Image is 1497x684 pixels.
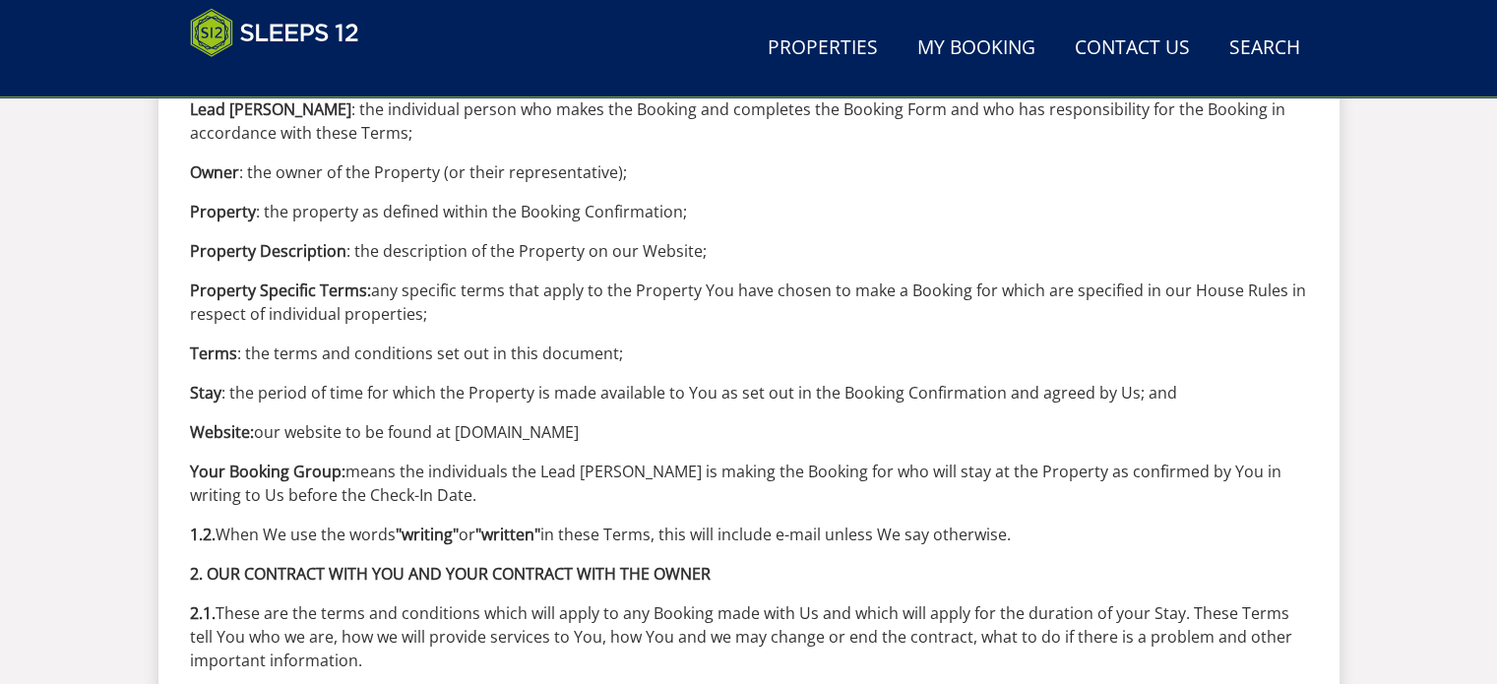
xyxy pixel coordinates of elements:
strong: Website: [190,421,254,443]
strong: Property Description [190,240,346,262]
strong: Lead [PERSON_NAME] [190,98,351,120]
iframe: Customer reviews powered by Trustpilot [180,69,387,86]
p: means the individuals the Lead [PERSON_NAME] is making the Booking for who will stay at the Prope... [190,460,1308,507]
p: any specific terms that apply to the Property You have chosen to make a Booking for which are spe... [190,279,1308,326]
strong: Stay [190,382,221,404]
p: : the description of the Property on our Website; [190,239,1308,263]
strong: 2.1. [190,602,216,624]
a: Properties [760,27,886,71]
p: : the period of time for which the Property is made available to You as set out in the Booking Co... [190,381,1308,404]
p: : the individual person who makes the Booking and completes the Booking Form and who has responsi... [190,97,1308,145]
strong: Property [190,201,256,222]
p: These are the terms and conditions which will apply to any Booking made with Us and which will ap... [190,601,1308,672]
p: : the property as defined within the Booking Confirmation; [190,200,1308,223]
strong: 1.2. [190,524,216,545]
strong: Your Booking Group: [190,461,345,482]
p: When We use the words or in these Terms, this will include e-mail unless We say otherwise. [190,523,1308,546]
a: My Booking [909,27,1043,71]
strong: Property Specific Terms: [190,280,371,301]
strong: Owner [190,161,239,183]
strong: "written" [475,524,540,545]
p: : the terms and conditions set out in this document; [190,342,1308,365]
a: Contact Us [1067,27,1198,71]
strong: "writing" [396,524,459,545]
img: Sleeps 12 [190,8,359,57]
strong: 2. OUR CONTRACT WITH YOU AND YOUR CONTRACT WITH THE OWNER [190,563,711,585]
strong: Terms [190,342,237,364]
p: our website to be found at [DOMAIN_NAME] [190,420,1308,444]
p: : the owner of the Property (or their representative); [190,160,1308,184]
